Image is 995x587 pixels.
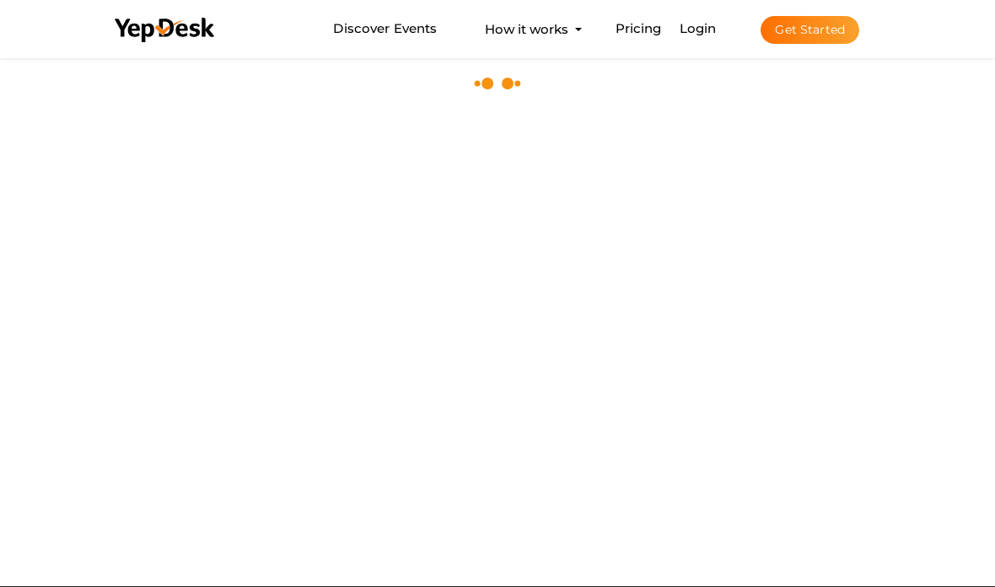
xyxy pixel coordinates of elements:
[333,13,437,45] a: Discover Events
[680,20,717,36] a: Login
[468,54,527,113] img: loading.svg
[480,13,573,45] button: How it works
[616,13,662,45] a: Pricing
[761,16,859,44] button: Get Started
